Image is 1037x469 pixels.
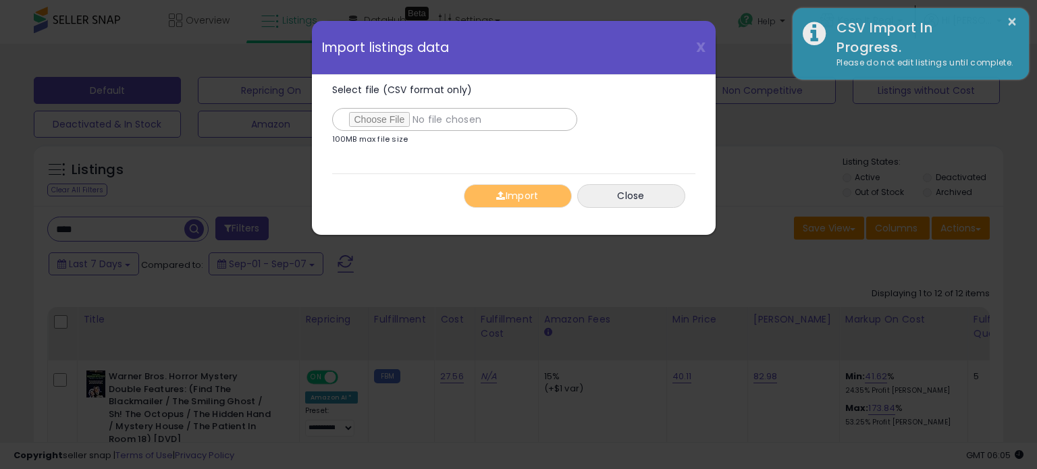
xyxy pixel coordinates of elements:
span: Import listings data [322,41,450,54]
div: CSV Import In Progress. [826,18,1019,57]
button: × [1007,13,1017,30]
span: Select file (CSV format only) [332,83,473,96]
div: Please do not edit listings until complete. [826,57,1019,70]
button: Import [464,184,572,208]
span: X [696,38,706,57]
p: 100MB max file size [332,136,408,143]
button: Close [577,184,685,208]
